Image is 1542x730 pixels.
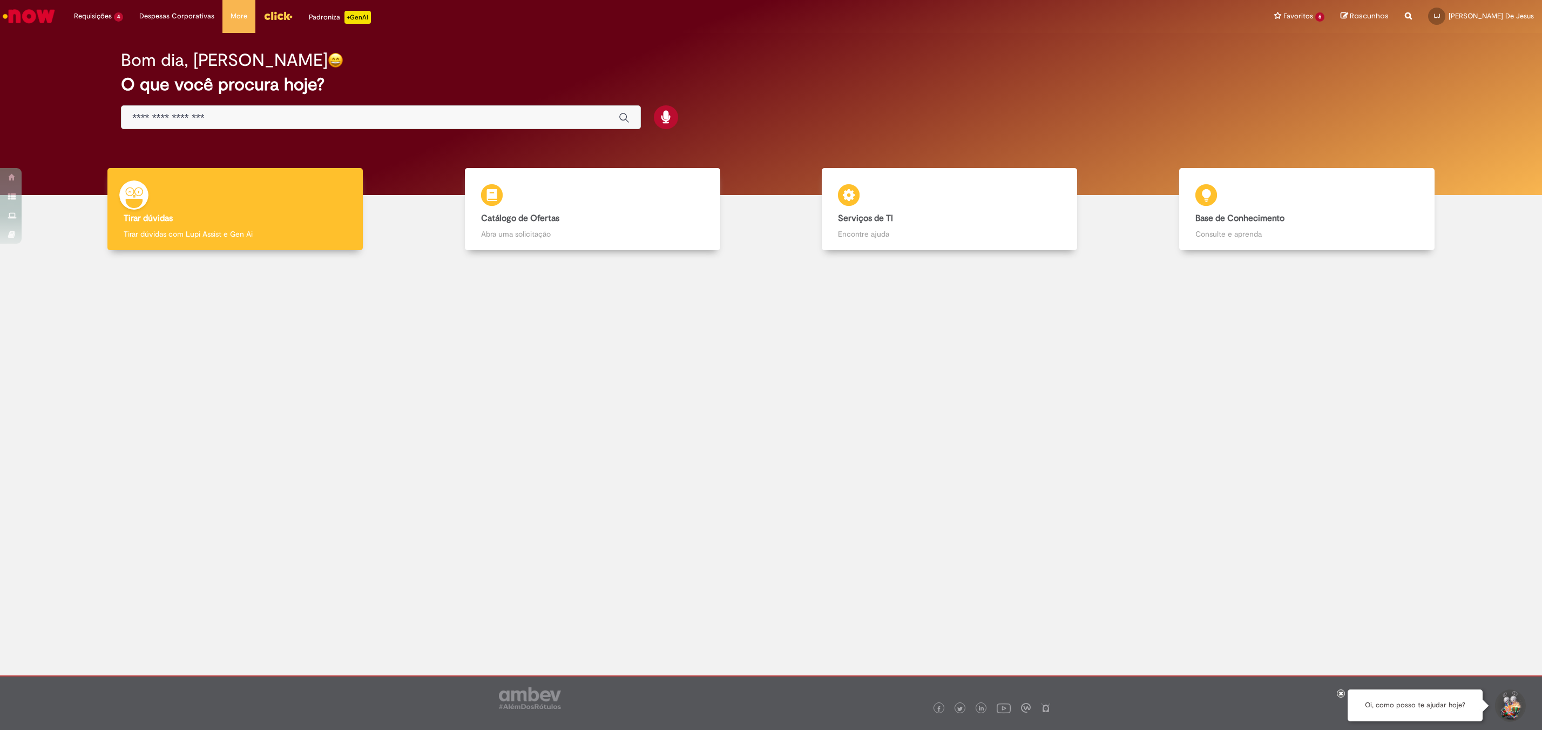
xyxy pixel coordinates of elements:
span: Rascunhos [1350,11,1389,21]
b: Base de Conhecimento [1195,213,1284,224]
b: Catálogo de Ofertas [481,213,559,224]
b: Serviços de TI [838,213,893,224]
div: Oi, como posso te ajudar hoje? [1348,689,1483,721]
div: Padroniza [309,11,371,24]
img: happy-face.png [328,52,343,68]
span: LJ [1434,12,1440,19]
img: logo_footer_naosei.png [1041,703,1051,713]
p: Tirar dúvidas com Lupi Assist e Gen Ai [124,229,347,239]
img: logo_footer_linkedin.png [979,706,984,712]
b: Tirar dúvidas [124,213,173,224]
span: [PERSON_NAME] De Jesus [1449,11,1534,21]
p: +GenAi [344,11,371,24]
span: 6 [1315,12,1324,22]
p: Encontre ajuda [838,229,1061,239]
span: Despesas Corporativas [139,11,214,22]
img: logo_footer_workplace.png [1021,703,1031,713]
span: Favoritos [1283,11,1313,22]
a: Rascunhos [1341,11,1389,22]
a: Serviços de TI Encontre ajuda [771,168,1128,251]
button: Iniciar Conversa de Suporte [1493,689,1526,722]
img: ServiceNow [1,5,57,27]
p: Consulte e aprenda [1195,229,1418,239]
h2: O que você procura hoje? [121,75,1421,94]
a: Tirar dúvidas Tirar dúvidas com Lupi Assist e Gen Ai [57,168,414,251]
img: logo_footer_facebook.png [936,706,942,712]
span: Requisições [74,11,112,22]
img: logo_footer_youtube.png [997,701,1011,715]
img: logo_footer_ambev_rotulo_gray.png [499,687,561,709]
span: More [231,11,247,22]
p: Abra uma solicitação [481,229,704,239]
a: Catálogo de Ofertas Abra uma solicitação [414,168,772,251]
span: 4 [114,12,123,22]
img: click_logo_yellow_360x200.png [263,8,293,24]
h2: Bom dia, [PERSON_NAME] [121,51,328,70]
a: Base de Conhecimento Consulte e aprenda [1128,168,1486,251]
img: logo_footer_twitter.png [957,706,963,712]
